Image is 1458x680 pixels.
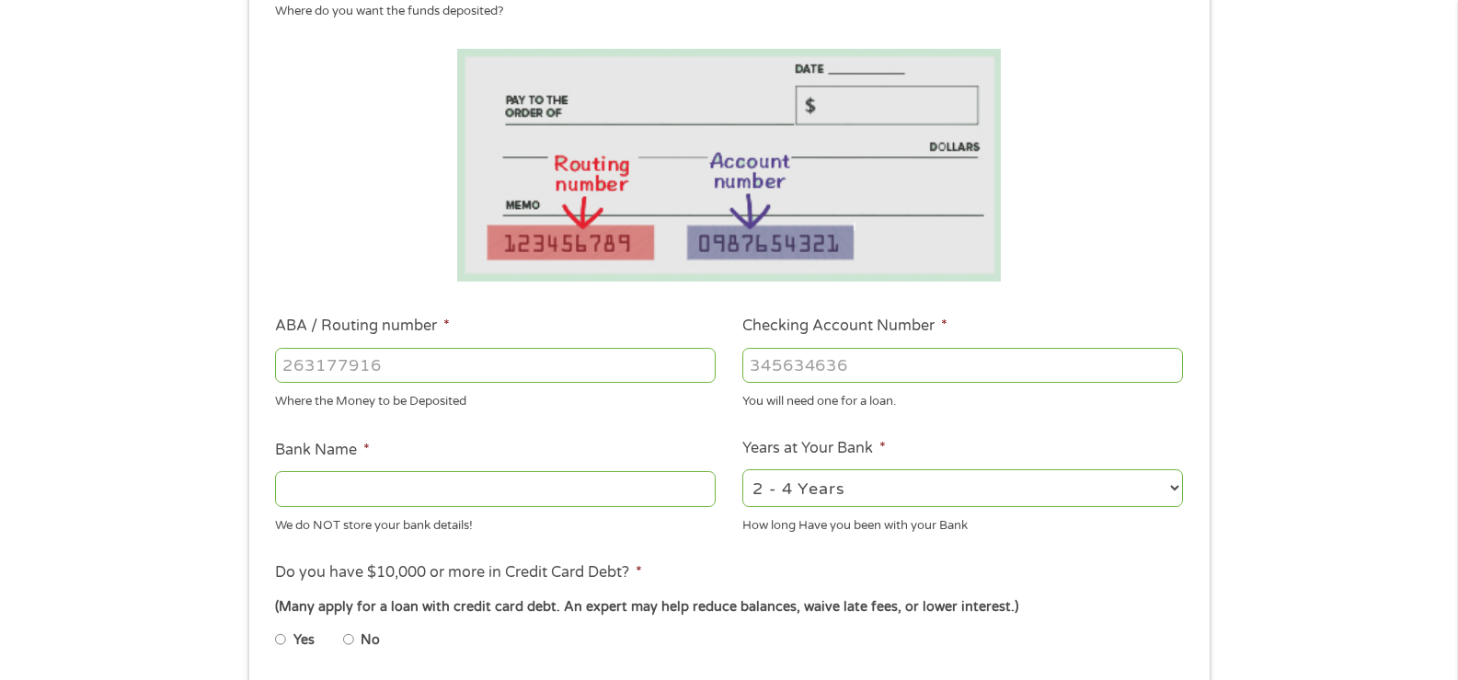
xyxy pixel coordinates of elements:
[275,441,370,460] label: Bank Name
[742,510,1183,535] div: How long Have you been with your Bank
[742,348,1183,383] input: 345634636
[275,348,716,383] input: 263177916
[275,510,716,535] div: We do NOT store your bank details!
[275,597,1182,617] div: (Many apply for a loan with credit card debt. An expert may help reduce balances, waive late fees...
[293,630,315,651] label: Yes
[275,563,642,582] label: Do you have $10,000 or more in Credit Card Debt?
[742,386,1183,411] div: You will need one for a loan.
[361,630,380,651] label: No
[742,317,947,336] label: Checking Account Number
[742,439,886,458] label: Years at Your Bank
[275,3,1169,21] div: Where do you want the funds deposited?
[275,386,716,411] div: Where the Money to be Deposited
[457,49,1002,282] img: Routing number location
[275,317,450,336] label: ABA / Routing number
